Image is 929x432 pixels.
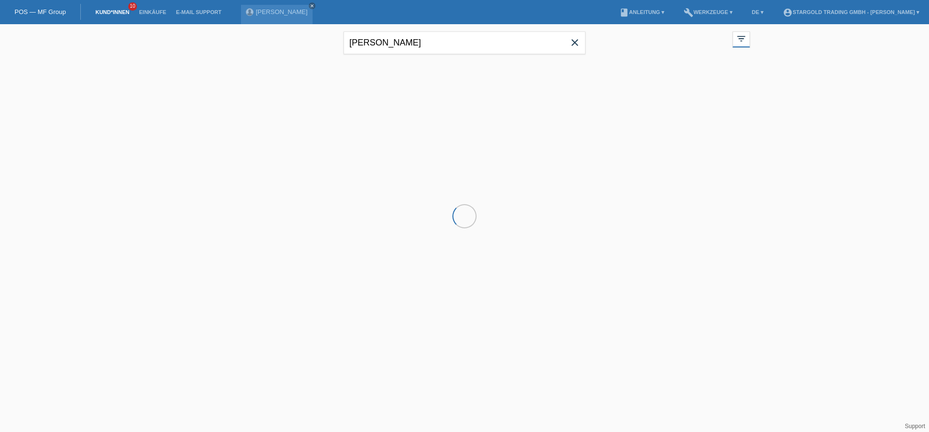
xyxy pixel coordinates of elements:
i: filter_list [736,33,747,44]
i: account_circle [783,8,793,17]
a: bookAnleitung ▾ [614,9,669,15]
span: 10 [128,2,137,11]
a: buildWerkzeuge ▾ [679,9,737,15]
a: DE ▾ [747,9,768,15]
i: close [569,37,581,48]
a: POS — MF Group [15,8,66,15]
a: E-Mail Support [171,9,226,15]
i: book [619,8,629,17]
i: close [310,3,315,8]
a: Support [905,423,925,430]
a: [PERSON_NAME] [256,8,308,15]
a: account_circleStargold Trading GmbH - [PERSON_NAME] ▾ [778,9,924,15]
i: build [684,8,693,17]
a: Einkäufe [134,9,171,15]
a: Kund*innen [90,9,134,15]
input: Suche... [344,31,585,54]
a: close [309,2,315,9]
